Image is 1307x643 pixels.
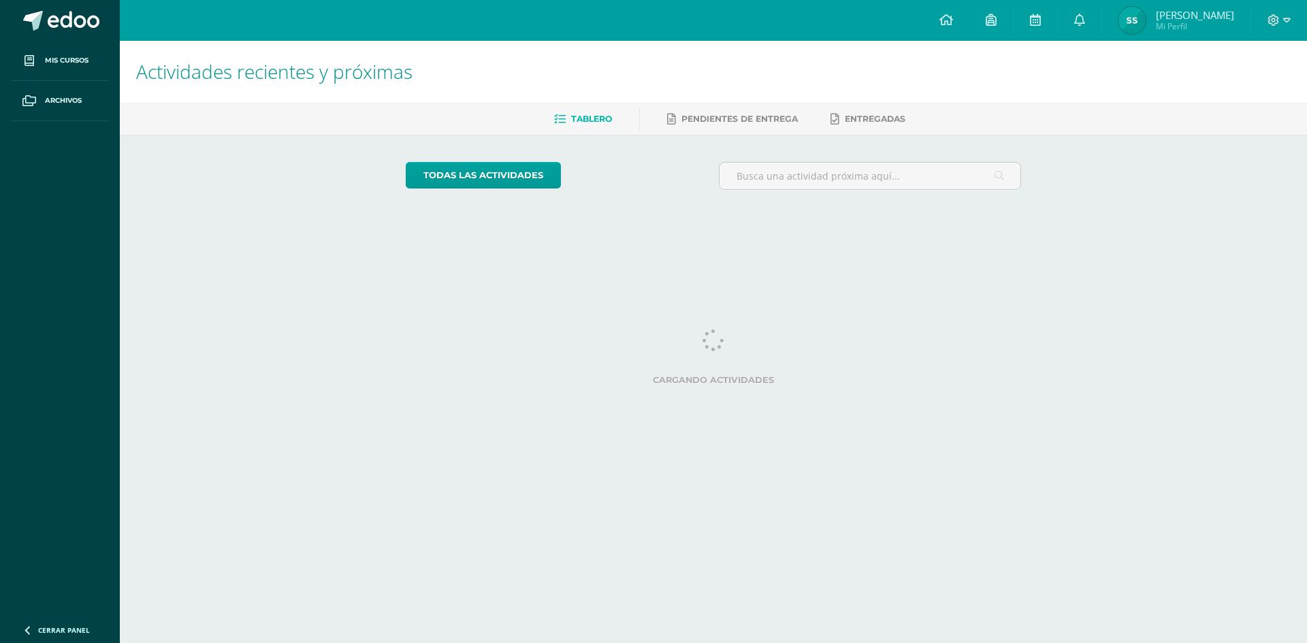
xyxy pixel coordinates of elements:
a: Mis cursos [11,41,109,81]
span: Cerrar panel [38,625,90,635]
label: Cargando actividades [406,375,1022,385]
span: Archivos [45,95,82,106]
a: Archivos [11,81,109,121]
input: Busca una actividad próxima aquí... [720,163,1021,189]
span: Mis cursos [45,55,88,66]
a: Entregadas [830,108,905,130]
span: Mi Perfil [1156,20,1234,32]
a: todas las Actividades [406,162,561,188]
span: Pendientes de entrega [681,114,798,124]
a: Pendientes de entrega [667,108,798,130]
a: Tablero [554,108,612,130]
span: Entregadas [845,114,905,124]
img: 9aa8c09d4873c39cffdb712262df7f99.png [1118,7,1146,34]
span: Actividades recientes y próximas [136,59,413,84]
span: Tablero [571,114,612,124]
span: [PERSON_NAME] [1156,8,1234,22]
